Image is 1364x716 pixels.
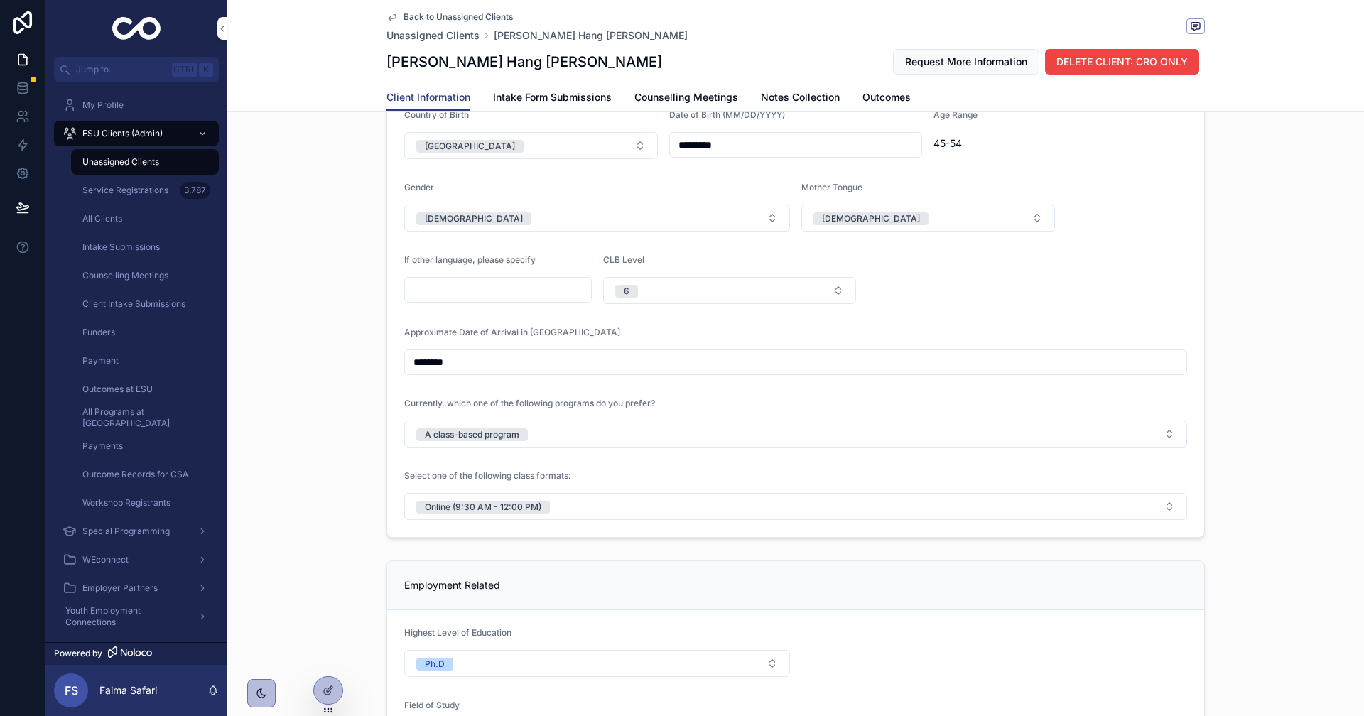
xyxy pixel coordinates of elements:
span: Service Registrations [82,185,168,196]
a: Outcome Records for CSA [71,462,219,487]
a: Funders [71,320,219,345]
span: Unassigned Clients [82,156,159,168]
span: Youth Employment Connections [65,605,186,628]
a: Workshop Registrants [71,490,219,516]
button: Select Button [603,277,857,304]
a: Notes Collection [761,85,840,113]
span: Gender [404,182,434,192]
span: K [200,64,212,75]
span: If other language, please specify [404,254,536,265]
span: Outcome Records for CSA [82,469,188,480]
a: My Profile [54,92,219,118]
span: Powered by [54,648,102,659]
span: Payment [82,355,119,367]
span: ESU Clients (Admin) [82,128,163,139]
a: Client Information [386,85,470,112]
button: Select Button [404,493,1187,520]
span: 45-54 [933,136,1187,151]
span: Client Intake Submissions [82,298,185,310]
a: [PERSON_NAME] Hang [PERSON_NAME] [494,28,688,43]
a: Back to Unassigned Clients [386,11,513,23]
span: Approximate Date of Arrival in [GEOGRAPHIC_DATA] [404,327,620,337]
h1: [PERSON_NAME] Hang [PERSON_NAME] [386,52,662,72]
span: CLB Level [603,254,644,265]
a: Employer Partners [54,575,219,601]
span: WEconnect [82,554,129,565]
button: Select Button [404,205,790,232]
span: Age Range [933,109,978,120]
span: Country of Birth [404,109,469,120]
div: 6 [624,285,629,298]
a: ESU Clients (Admin) [54,121,219,146]
span: DELETE CLIENT: CRO ONLY [1056,55,1188,69]
span: Ctrl [172,63,197,77]
span: Workshop Registrants [82,497,170,509]
a: Outcomes at ESU [71,376,219,402]
span: Special Programming [82,526,170,537]
a: All Clients [71,206,219,232]
a: All Programs at [GEOGRAPHIC_DATA] [71,405,219,430]
button: Jump to...CtrlK [54,57,219,82]
div: [DEMOGRAPHIC_DATA] [822,212,920,225]
span: Client Information [386,90,470,104]
a: WEconnect [54,547,219,573]
img: App logo [112,17,161,40]
a: Counselling Meetings [634,85,738,113]
a: Intake Form Submissions [493,85,612,113]
span: Counselling Meetings [82,270,168,281]
span: Funders [82,327,115,338]
div: Ph.D [425,658,445,671]
div: [GEOGRAPHIC_DATA] [425,140,515,153]
a: Outcomes [862,85,911,113]
button: Select Button [801,205,1055,232]
span: Notes Collection [761,90,840,104]
span: All Clients [82,213,122,224]
button: Select Button [404,132,658,159]
span: Counselling Meetings [634,90,738,104]
span: Currently, which one of the following programs do you prefer? [404,398,655,408]
a: Intake Submissions [71,234,219,260]
a: Special Programming [54,519,219,544]
div: scrollable content [45,82,227,642]
span: Field of Study [404,700,460,710]
span: Date of Birth (MM/DD/YYYY) [669,109,785,120]
span: Select one of the following class formats: [404,470,571,481]
span: Jump to... [76,64,166,75]
span: Highest Level of Education [404,627,511,638]
span: Payments [82,440,123,452]
button: DELETE CLIENT: CRO ONLY [1045,49,1199,75]
span: All Programs at [GEOGRAPHIC_DATA] [82,406,205,429]
a: Counselling Meetings [71,263,219,288]
span: Employer Partners [82,582,158,594]
span: Intake Submissions [82,242,160,253]
p: Faima Safari [99,683,157,698]
span: Request More Information [905,55,1027,69]
span: Back to Unassigned Clients [404,11,513,23]
span: Outcomes [862,90,911,104]
div: 3,787 [180,182,210,199]
div: Online (9:30 AM - 12:00 PM) [425,501,541,514]
span: Employment Related [404,579,500,591]
span: FS [65,682,78,699]
a: Payment [71,348,219,374]
button: Select Button [404,650,790,677]
a: Youth Employment Connections [54,604,219,629]
button: Select Button [404,421,1187,447]
a: Unassigned Clients [386,28,480,43]
a: Client Intake Submissions [71,291,219,317]
a: Powered by [45,642,227,665]
div: A class-based program [425,428,519,441]
a: Service Registrations3,787 [71,178,219,203]
span: Intake Form Submissions [493,90,612,104]
span: Outcomes at ESU [82,384,153,395]
div: [DEMOGRAPHIC_DATA] [425,212,523,225]
span: Mother Tongue [801,182,862,192]
a: Unassigned Clients [71,149,219,175]
button: Request More Information [893,49,1039,75]
span: My Profile [82,99,124,111]
a: Payments [71,433,219,459]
